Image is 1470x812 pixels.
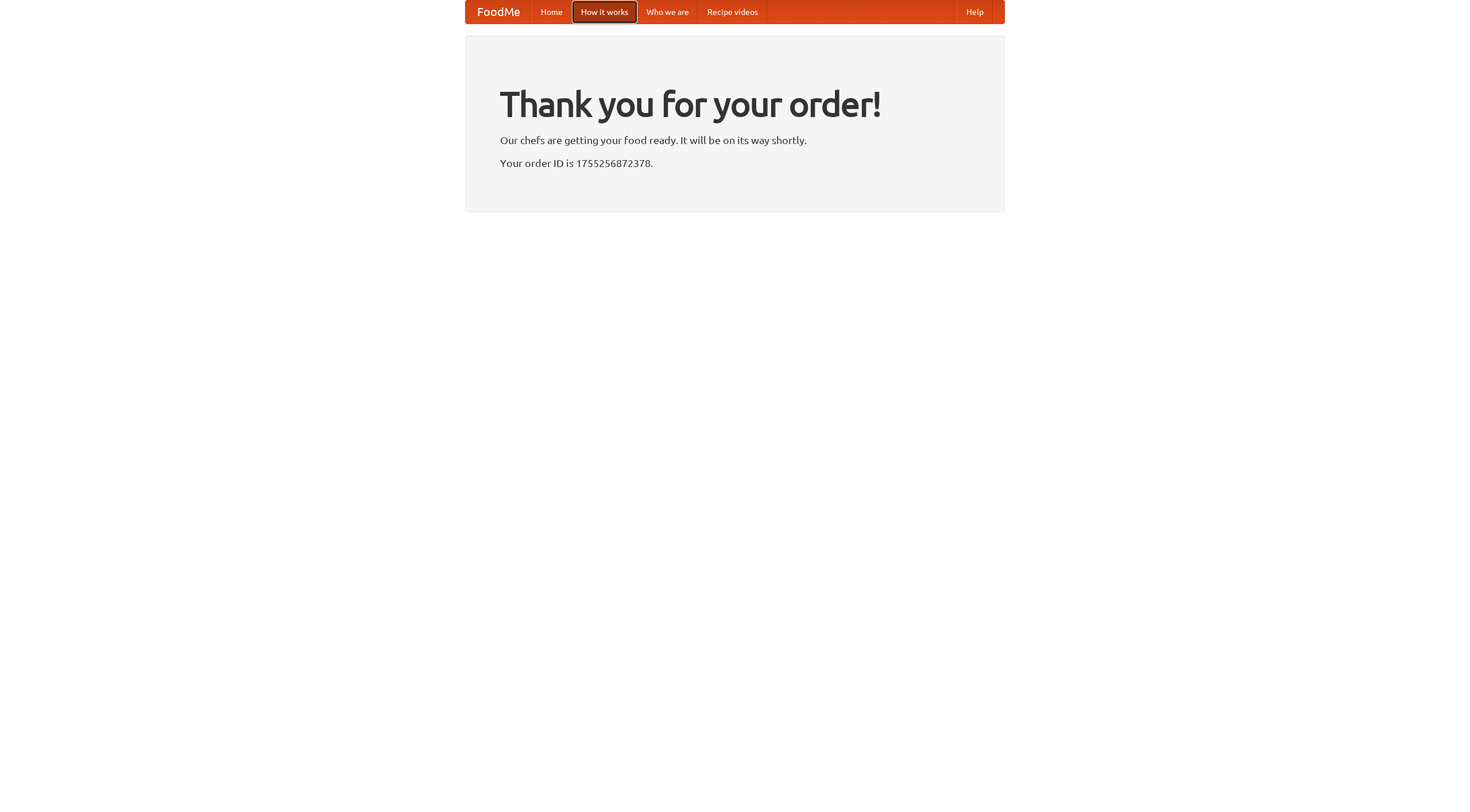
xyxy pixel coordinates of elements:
[500,76,970,131] h1: Thank you for your order!
[466,1,532,24] a: FoodMe
[500,131,970,149] p: Our chefs are getting your food ready. It will be on its way shortly.
[637,1,698,24] a: Who we are
[500,154,970,172] p: Your order ID is 1755256872378.
[698,1,767,24] a: Recipe videos
[957,1,993,24] a: Help
[532,1,572,24] a: Home
[572,1,637,24] a: How it works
